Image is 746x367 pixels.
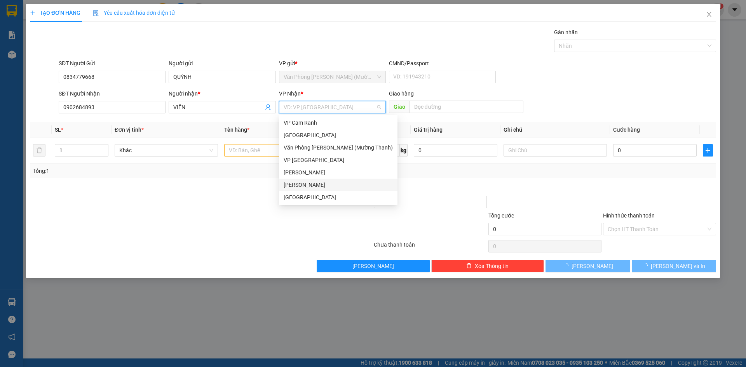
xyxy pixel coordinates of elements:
[10,10,49,49] img: logo.jpg
[414,127,443,133] span: Giá trị hàng
[284,193,393,202] div: [GEOGRAPHIC_DATA]
[500,122,610,137] th: Ghi chú
[279,129,397,141] div: Đà Lạt
[84,10,103,28] img: logo.jpg
[65,30,107,36] b: [DOMAIN_NAME]
[93,10,99,16] img: icon
[431,260,544,272] button: deleteXóa Thông tin
[169,59,275,68] div: Người gửi
[65,37,107,47] li: (c) 2017
[284,168,393,177] div: [PERSON_NAME]
[279,166,397,179] div: Lê Hồng Phong
[698,4,720,26] button: Close
[563,263,572,268] span: loading
[10,50,44,87] b: [PERSON_NAME]
[613,127,640,133] span: Cước hàng
[703,144,713,157] button: plus
[279,141,397,154] div: Văn Phòng Trần Phú (Mường Thanh)
[33,144,45,157] button: delete
[414,144,497,157] input: 0
[50,11,75,61] b: BIÊN NHẬN GỬI HÀNG
[279,117,397,129] div: VP Cam Ranh
[632,260,716,272] button: [PERSON_NAME] và In
[642,263,651,268] span: loading
[55,127,61,133] span: SL
[554,29,578,35] label: Gán nhãn
[572,262,613,270] span: [PERSON_NAME]
[279,90,301,97] span: VP Nhận
[488,212,514,219] span: Tổng cước
[284,156,393,164] div: VP [GEOGRAPHIC_DATA]
[284,131,393,139] div: [GEOGRAPHIC_DATA]
[504,144,607,157] input: Ghi Chú
[389,59,496,68] div: CMND/Passport
[373,240,488,254] div: Chưa thanh toán
[115,127,144,133] span: Đơn vị tính
[389,101,410,113] span: Giao
[546,260,630,272] button: [PERSON_NAME]
[410,101,523,113] input: Dọc đường
[352,262,394,270] span: [PERSON_NAME]
[265,104,271,110] span: user-add
[284,143,393,152] div: Văn Phòng [PERSON_NAME] (Mường Thanh)
[284,118,393,127] div: VP Cam Ranh
[284,181,393,189] div: [PERSON_NAME]
[279,179,397,191] div: Phạm Ngũ Lão
[93,10,175,16] span: Yêu cầu xuất hóa đơn điện tử
[703,147,713,153] span: plus
[475,262,509,270] span: Xóa Thông tin
[389,90,414,97] span: Giao hàng
[224,144,328,157] input: VD: Bàn, Ghế
[651,262,705,270] span: [PERSON_NAME] và In
[706,11,712,17] span: close
[279,59,386,68] div: VP gửi
[466,263,472,269] span: delete
[284,71,381,83] span: Văn Phòng Trần Phú (Mường Thanh)
[224,127,249,133] span: Tên hàng
[33,167,288,175] div: Tổng: 1
[119,144,213,156] span: Khác
[279,191,397,204] div: Nha Trang
[400,144,408,157] span: kg
[30,10,80,16] span: TẠO ĐƠN HÀNG
[169,89,275,98] div: Người nhận
[59,89,166,98] div: SĐT Người Nhận
[59,59,166,68] div: SĐT Người Gửi
[317,260,430,272] button: [PERSON_NAME]
[603,212,655,219] label: Hình thức thanh toán
[279,154,397,166] div: VP Ninh Hòa
[30,10,35,16] span: plus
